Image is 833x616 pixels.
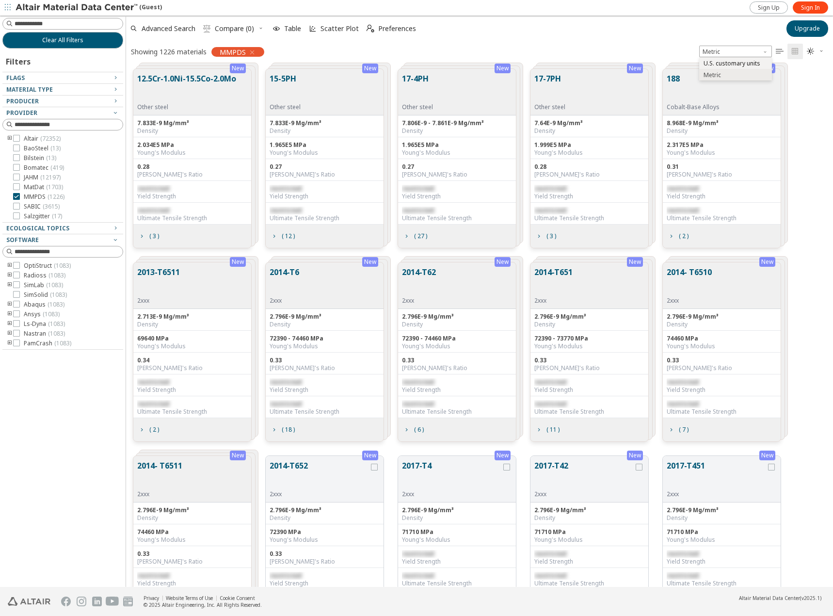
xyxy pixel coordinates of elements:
button: 2014-T652 [270,460,369,490]
div: 2.796E-9 Mg/mm³ [402,313,512,321]
div: Young's Modulus [667,342,777,350]
div: 8.968E-9 Mg/mm³ [667,119,777,127]
i: toogle group [6,262,13,270]
span: ( 13 ) [50,144,61,152]
div: Showing 1226 materials [131,47,207,56]
div: (v2025.1) [739,595,821,601]
div: 71710 MPa [534,528,644,536]
div: 2xxx [667,490,766,498]
div: [PERSON_NAME]'s Ratio [137,171,247,178]
button: Producer [2,96,123,107]
div: Ultimate Tensile Strength [402,580,512,587]
div: 2xxx [402,297,436,305]
div: 2xxx [270,490,369,498]
i: toogle group [6,340,13,347]
span: ( 1083 ) [48,300,64,308]
span: Scatter Plot [320,25,359,32]
button: 2014- T6511 [137,460,182,490]
button: ( 11 ) [530,420,564,439]
span: Ls-Dyna [24,320,65,328]
button: ( 3 ) [133,227,163,246]
i:  [203,25,211,32]
div: 74460 MPa [137,528,247,536]
span: restricted [270,378,302,386]
span: Bilstein [24,154,56,162]
span: Bomatec [24,164,64,172]
span: ( 1083 ) [50,291,67,299]
span: ( 1083 ) [54,339,71,347]
div: 2.796E-9 Mg/mm³ [137,506,247,514]
span: ( 1083 ) [46,281,63,289]
div: 7.833E-9 Mg/mm³ [270,119,380,127]
button: ( 7 ) [663,420,693,439]
div: Yield Strength [270,580,380,587]
span: restricted [534,206,566,214]
img: Altair Engineering [8,597,50,606]
span: Altair [24,135,61,143]
div: Other steel [137,103,236,111]
div: (Guest) [16,3,162,13]
div: New [362,257,378,267]
div: Yield Strength [667,193,777,200]
div: 72390 - 74460 MPa [402,335,512,342]
div: New [495,451,511,460]
span: Sign In [801,4,820,12]
span: restricted [402,571,434,580]
div: 69640 MPa [137,335,247,342]
span: restricted [534,184,566,193]
span: ( 1083 ) [48,329,65,338]
span: restricted [534,400,566,408]
span: Table [284,25,301,32]
div: 7.806E-9 - 7.861E-9 Mg/mm³ [402,119,512,127]
span: SABIC [24,203,60,211]
i:  [367,25,374,32]
div: Density [667,127,777,135]
button: Provider [2,107,123,119]
div: 2.317E5 MPa [667,141,777,149]
i: toogle group [6,301,13,308]
div: Density [667,514,777,522]
div: Density [534,321,644,328]
div: Young's Modulus [270,342,380,350]
div: New [627,64,643,73]
span: restricted [270,571,302,580]
div: Density [270,127,380,135]
div: 1.965E5 MPa [270,141,380,149]
div: grid [126,62,833,587]
button: ( 12 ) [266,227,299,246]
span: Radioss [24,272,65,279]
i:  [791,48,799,55]
div: 2.796E-9 Mg/mm³ [534,506,644,514]
div: 2xxx [534,297,573,305]
div: [PERSON_NAME]'s Ratio [270,171,380,178]
div: Density [534,514,644,522]
div: 0.33 [534,357,644,364]
span: restricted [270,206,302,214]
span: JAHM [24,174,61,181]
div: [PERSON_NAME]'s Ratio [270,364,380,372]
span: ( 13 ) [46,154,56,162]
div: [PERSON_NAME]'s Ratio [137,558,247,566]
div: New [230,64,246,73]
div: Ultimate Tensile Strength [270,214,380,222]
div: 2xxx [137,490,182,498]
div: Density [137,514,247,522]
div: Yield Strength [270,193,380,200]
span: Sign Up [758,4,780,12]
span: restricted [402,206,434,214]
span: ( 1083 ) [48,320,65,328]
div: Young's Modulus [402,536,512,544]
span: OptiStruct [24,262,71,270]
div: 72390 - 73770 MPa [534,335,644,342]
div: 7.64E-9 Mg/mm³ [534,119,644,127]
span: ( 3615 ) [43,202,60,211]
button: ( 2 ) [663,227,693,246]
div: Young's Modulus [534,149,644,157]
span: Preferences [378,25,416,32]
span: restricted [402,378,434,386]
button: 2014- T6510 [667,266,712,297]
div: Ultimate Tensile Strength [534,214,644,222]
button: 2014-T62 [402,266,436,297]
span: ( 11 ) [546,427,560,433]
button: Material Type [2,84,123,96]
